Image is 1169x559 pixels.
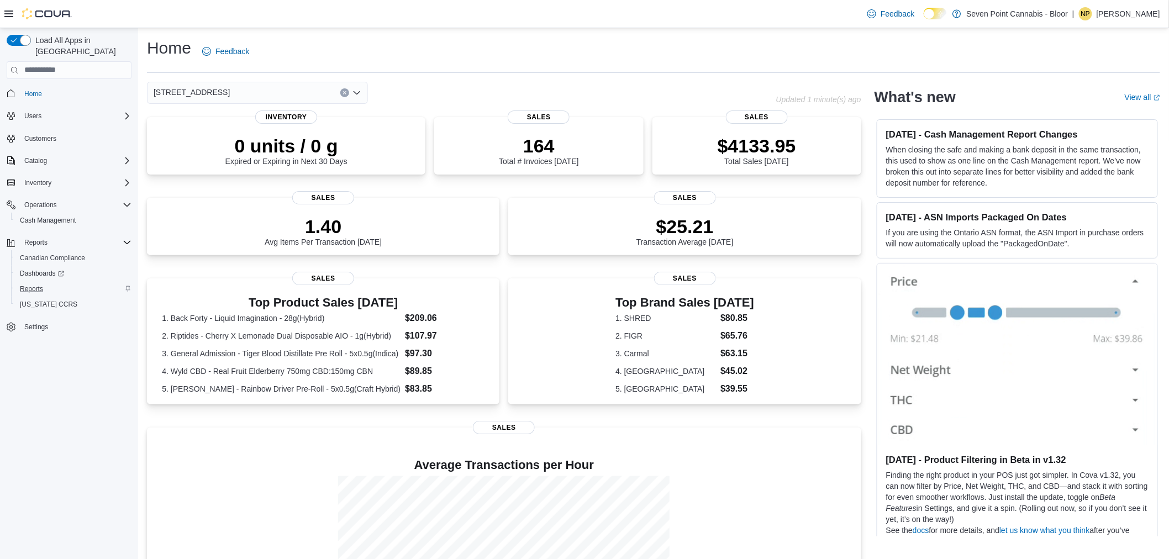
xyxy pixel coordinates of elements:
[405,365,485,378] dd: $89.85
[20,87,131,101] span: Home
[875,88,956,106] h2: What's new
[405,382,485,395] dd: $83.85
[20,198,61,212] button: Operations
[20,154,51,167] button: Catalog
[1081,7,1091,20] span: NP
[499,135,578,166] div: Total # Invoices [DATE]
[20,236,52,249] button: Reports
[2,153,136,168] button: Catalog
[886,525,1149,547] p: See the for more details, and after you’ve given it a try.
[2,197,136,213] button: Operations
[20,269,64,278] span: Dashboards
[20,198,131,212] span: Operations
[1125,93,1160,102] a: View allExternal link
[24,156,47,165] span: Catalog
[225,135,347,157] p: 0 units / 0 g
[22,8,72,19] img: Cova
[886,144,1149,188] p: When closing the safe and making a bank deposit in the same transaction, this used to show as one...
[2,130,136,146] button: Customers
[20,176,131,189] span: Inventory
[636,215,734,246] div: Transaction Average [DATE]
[886,454,1149,465] h3: [DATE] - Product Filtering in Beta in v1.32
[162,296,485,309] h3: Top Product Sales [DATE]
[162,383,401,394] dt: 5. [PERSON_NAME] - Rainbow Driver Pre-Roll - 5x0.5g(Craft Hybrid)
[20,176,56,189] button: Inventory
[1072,7,1075,20] p: |
[15,214,131,227] span: Cash Management
[967,7,1068,20] p: Seven Point Cannabis - Bloor
[2,175,136,191] button: Inventory
[405,312,485,325] dd: $209.06
[615,366,716,377] dt: 4. [GEOGRAPHIC_DATA]
[15,282,131,296] span: Reports
[20,320,52,334] a: Settings
[7,81,131,364] nav: Complex example
[20,300,77,309] span: [US_STATE] CCRS
[473,421,535,434] span: Sales
[654,272,716,285] span: Sales
[615,348,716,359] dt: 3. Carmal
[636,215,734,238] p: $25.21
[20,216,76,225] span: Cash Management
[24,323,48,331] span: Settings
[499,135,578,157] p: 164
[508,110,570,124] span: Sales
[24,134,56,143] span: Customers
[1097,7,1160,20] p: [PERSON_NAME]
[24,112,41,120] span: Users
[11,250,136,266] button: Canadian Compliance
[405,329,485,342] dd: $107.97
[15,298,82,311] a: [US_STATE] CCRS
[24,238,48,247] span: Reports
[162,330,401,341] dt: 2. Riptides - Cherry X Lemonade Dual Disposable AIO - 1g(Hybrid)
[2,235,136,250] button: Reports
[292,272,354,285] span: Sales
[886,129,1149,140] h3: [DATE] - Cash Management Report Changes
[2,319,136,335] button: Settings
[718,135,796,166] div: Total Sales [DATE]
[265,215,382,246] div: Avg Items Per Transaction [DATE]
[147,37,191,59] h1: Home
[720,382,754,395] dd: $39.55
[924,8,947,19] input: Dark Mode
[15,298,131,311] span: Washington CCRS
[15,267,131,280] span: Dashboards
[15,282,48,296] a: Reports
[863,3,919,25] a: Feedback
[2,86,136,102] button: Home
[718,135,796,157] p: $4133.95
[615,330,716,341] dt: 2. FIGR
[15,214,80,227] a: Cash Management
[20,131,131,145] span: Customers
[255,110,317,124] span: Inventory
[1154,94,1160,101] svg: External link
[886,227,1149,249] p: If you are using the Ontario ASN format, the ASN Import in purchase orders will now automatically...
[24,201,57,209] span: Operations
[20,132,61,145] a: Customers
[615,383,716,394] dt: 5. [GEOGRAPHIC_DATA]
[20,236,131,249] span: Reports
[886,470,1149,525] p: Finding the right product in your POS just got simpler. In Cova v1.32, you can now filter by Pric...
[720,365,754,378] dd: $45.02
[156,458,852,472] h4: Average Transactions per Hour
[20,284,43,293] span: Reports
[720,329,754,342] dd: $65.76
[162,313,401,324] dt: 1. Back Forty - Liquid Imagination - 28g(Hybrid)
[720,347,754,360] dd: $63.15
[24,89,42,98] span: Home
[720,312,754,325] dd: $80.85
[15,267,69,280] a: Dashboards
[11,297,136,312] button: [US_STATE] CCRS
[654,191,716,204] span: Sales
[776,95,861,104] p: Updated 1 minute(s) ago
[2,108,136,124] button: Users
[1079,7,1092,20] div: Nicholas Potter
[881,8,914,19] span: Feedback
[15,251,131,265] span: Canadian Compliance
[162,348,401,359] dt: 3. General Admission - Tiger Blood Distillate Pre Roll - 5x0.5g(Indica)
[405,347,485,360] dd: $97.30
[726,110,788,124] span: Sales
[886,212,1149,223] h3: [DATE] - ASN Imports Packaged On Dates
[340,88,349,97] button: Clear input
